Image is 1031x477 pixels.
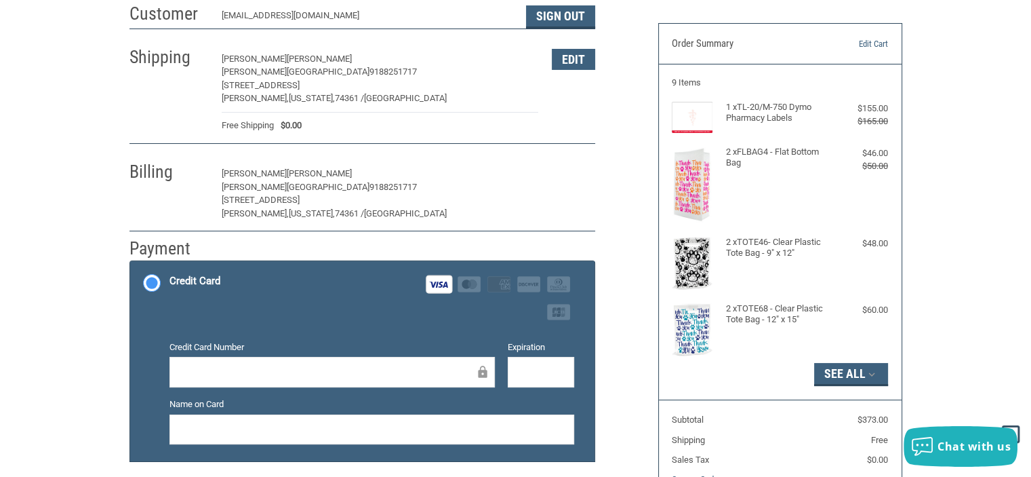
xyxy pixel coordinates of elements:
div: $165.00 [834,115,888,128]
span: 74361 / [335,208,364,218]
a: Edit Cart [819,37,888,51]
span: $0.00 [867,455,888,465]
span: [PERSON_NAME] [222,168,287,178]
span: [PERSON_NAME] [287,54,352,64]
h4: 1 x TL-20/M-750 Dymo Pharmacy Labels [726,102,831,124]
h4: 2 x FLBAG4 - Flat Bottom Bag [726,147,831,169]
h2: Payment [129,237,209,260]
span: [US_STATE], [289,208,335,218]
span: 74361 / [335,93,364,103]
button: Chat with us [904,426,1017,467]
button: Sign Out [526,5,595,28]
div: $60.00 [834,303,888,317]
span: [GEOGRAPHIC_DATA] [364,208,447,218]
span: [US_STATE], [289,93,335,103]
span: Chat with us [937,439,1011,454]
span: [STREET_ADDRESS] [222,80,300,90]
div: $46.00 [834,147,888,160]
label: Expiration [508,341,574,354]
button: See All [814,363,888,386]
span: [GEOGRAPHIC_DATA] [364,93,447,103]
label: Credit Card Number [169,341,495,354]
span: [PERSON_NAME] [287,168,352,178]
span: Free [871,435,888,445]
div: [EMAIL_ADDRESS][DOMAIN_NAME] [222,9,512,28]
h3: Order Summary [672,37,819,51]
button: Edit [552,49,595,70]
span: [STREET_ADDRESS] [222,195,300,205]
span: [PERSON_NAME] [222,54,287,64]
span: 9188251717 [369,182,417,192]
div: $50.00 [834,159,888,173]
span: Shipping [672,435,705,445]
span: Free Shipping [222,119,274,132]
span: [PERSON_NAME], [222,93,289,103]
label: Name on Card [169,398,574,411]
h2: Billing [129,161,209,183]
h2: Shipping [129,46,209,69]
button: Edit [552,164,595,185]
span: 9188251717 [369,66,417,77]
div: $48.00 [834,237,888,250]
h2: Customer [129,3,209,25]
span: Sales Tax [672,455,709,465]
span: $373.00 [857,415,888,425]
div: Credit Card [169,270,220,292]
h4: 2 x TOTE46- Clear Plastic Tote Bag - 9" x 12" [726,237,831,259]
span: Subtotal [672,415,704,425]
h4: 2 x TOTE68 - Clear Plastic Tote Bag - 12" x 15" [726,303,831,326]
span: [PERSON_NAME][GEOGRAPHIC_DATA] [222,182,369,192]
span: $0.00 [274,119,302,132]
span: [PERSON_NAME], [222,208,289,218]
h3: 9 Items [672,77,888,88]
span: [PERSON_NAME][GEOGRAPHIC_DATA] [222,66,369,77]
div: $155.00 [834,102,888,115]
